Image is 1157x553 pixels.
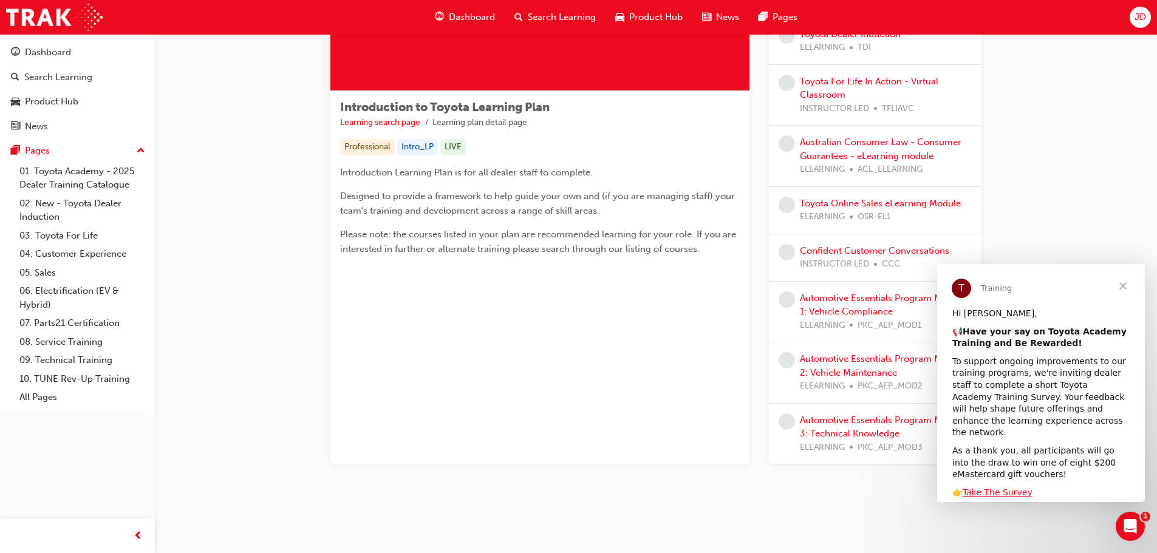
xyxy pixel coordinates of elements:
[1135,10,1146,24] span: JD
[340,167,593,178] span: Introduction Learning Plan is for all dealer staff to complete.
[800,76,938,101] a: Toyota For Life In Action - Virtual Classroom
[11,121,20,132] span: news-icon
[800,41,845,55] span: ELEARNING
[25,144,50,158] div: Pages
[134,529,143,544] span: prev-icon
[137,143,145,159] span: up-icon
[440,139,466,155] div: LIVE
[800,137,961,161] a: Australian Consumer Law - Consumer Guarantees - eLearning module
[759,10,768,25] span: pages-icon
[340,191,737,216] span: Designed to provide a framework to help guide your own and (if you are managing staff) your team'...
[882,102,914,116] span: TFLIAVC
[1116,512,1145,541] iframe: Intercom live chat
[340,229,739,254] span: Please note: the courses listed in your plan are recommended learning for your role. If you are i...
[397,139,438,155] div: Intro_LP
[11,146,20,157] span: pages-icon
[5,140,150,162] button: Pages
[800,319,845,333] span: ELEARNING
[702,10,711,25] span: news-icon
[15,351,150,370] a: 09. Technical Training
[15,245,150,263] a: 04. Customer Experience
[435,10,444,25] span: guage-icon
[25,46,71,59] div: Dashboard
[800,210,845,224] span: ELEARNING
[882,257,900,271] span: CCC
[15,388,150,407] a: All Pages
[5,41,150,64] a: Dashboard
[15,194,150,226] a: 02. New - Toyota Dealer Induction
[25,120,48,134] div: News
[340,117,420,127] a: Learning search page
[937,264,1145,502] iframe: Intercom live chat message
[432,116,527,130] li: Learning plan detail page
[716,10,739,24] span: News
[606,5,692,30] a: car-iconProduct Hub
[779,135,795,152] span: learningRecordVerb_NONE-icon
[858,163,923,177] span: ACL_ELEARNING
[15,314,150,333] a: 07. Parts21 Certification
[340,139,395,155] div: Professional
[15,333,150,351] a: 08. Service Training
[858,319,922,333] span: PKC_AEP_MOD1
[15,282,150,314] a: 06. Electrification (EV & Hybrid)
[514,10,523,25] span: search-icon
[800,29,901,39] a: Toyota Dealer Induction
[800,257,869,271] span: INSTRUCTOR LED
[779,413,795,430] span: learningRecordVerb_NONE-icon
[425,5,505,30] a: guage-iconDashboard
[15,226,150,245] a: 03. Toyota For Life
[800,379,845,393] span: ELEARNING
[1130,7,1151,28] button: JD
[749,5,807,30] a: pages-iconPages
[773,10,797,24] span: Pages
[340,100,550,114] span: Introduction to Toyota Learning Plan
[15,162,150,194] a: 01. Toyota Academy - 2025 Dealer Training Catalogue
[800,102,869,116] span: INSTRUCTOR LED
[11,47,20,58] span: guage-icon
[449,10,495,24] span: Dashboard
[800,245,949,256] a: Confident Customer Conversations
[779,352,795,368] span: learningRecordVerb_NONE-icon
[11,72,19,83] span: search-icon
[11,97,20,107] span: car-icon
[5,90,150,113] a: Product Hub
[5,115,150,138] a: News
[800,198,961,209] a: Toyota Online Sales eLearning Module
[800,293,966,317] a: Automotive Essentials Program Module 1: Vehicle Compliance
[629,10,683,24] span: Product Hub
[15,263,150,282] a: 05. Sales
[779,75,795,91] span: learningRecordVerb_NONE-icon
[779,197,795,213] span: learningRecordVerb_NONE-icon
[1141,512,1150,521] span: 1
[692,5,749,30] a: news-iconNews
[800,415,966,439] a: Automotive Essentials Program Module 3: Technical Knowledge
[800,441,845,455] span: ELEARNING
[858,210,891,224] span: OSR-EL1
[25,95,78,109] div: Product Hub
[858,41,871,55] span: TDI
[5,66,150,89] a: Search Learning
[6,4,103,31] img: Trak
[779,244,795,260] span: learningRecordVerb_NONE-icon
[505,5,606,30] a: search-iconSearch Learning
[779,27,795,44] span: learningRecordVerb_NONE-icon
[858,441,923,455] span: PKC_AEP_MOD3
[5,39,150,140] button: DashboardSearch LearningProduct HubNews
[800,163,845,177] span: ELEARNING
[858,379,923,393] span: PKC_AEP_MOD2
[779,291,795,308] span: learningRecordVerb_NONE-icon
[528,10,596,24] span: Search Learning
[800,353,966,378] a: Automotive Essentials Program Module 2: Vehicle Maintenance
[615,10,624,25] span: car-icon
